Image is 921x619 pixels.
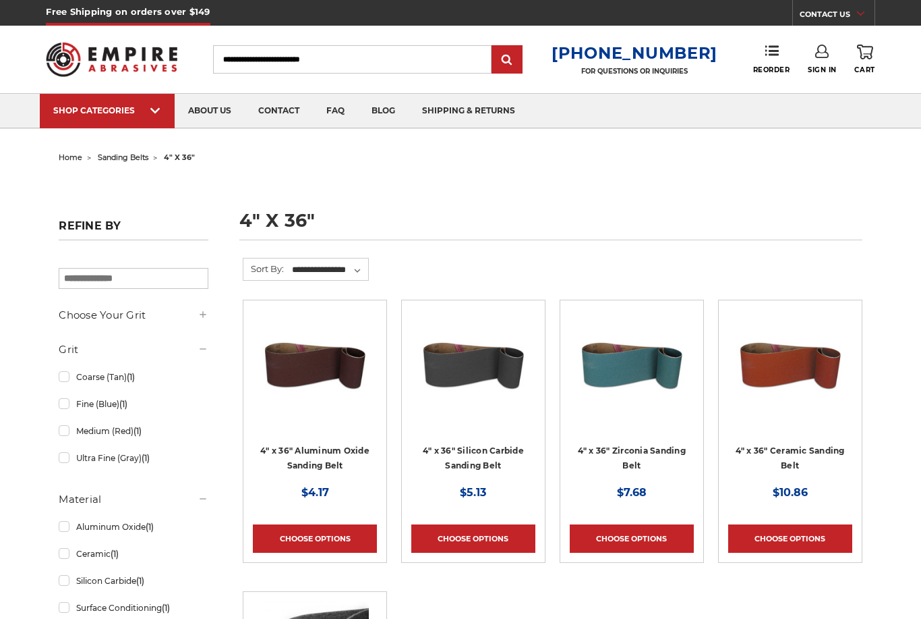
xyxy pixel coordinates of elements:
[261,310,369,418] img: 4" x 36" Aluminum Oxide Sanding Belt
[162,603,170,613] span: (1)
[728,310,852,434] a: 4" x 36" Ceramic Sanding Belt
[136,576,144,586] span: (1)
[59,491,208,508] h5: Material
[59,392,208,416] a: Fine (Blue)
[253,524,377,553] a: Choose Options
[175,94,245,128] a: about us
[59,569,208,593] a: Silicon Carbide
[753,45,790,74] a: Reorder
[358,94,409,128] a: blog
[59,219,208,240] h5: Refine by
[728,524,852,553] a: Choose Options
[111,549,119,559] span: (1)
[98,153,148,162] a: sanding belts
[313,94,358,128] a: faq
[59,515,208,539] a: Aluminum Oxide
[146,522,154,532] span: (1)
[736,446,845,471] a: 4" x 36" Ceramic Sanding Belt
[570,310,694,434] a: 4" x 36" Zirconia Sanding Belt
[460,486,486,499] span: $5.13
[127,372,135,382] span: (1)
[753,65,790,74] span: Reorder
[53,105,161,115] div: SHOP CATEGORIES
[409,94,529,128] a: shipping & returns
[552,67,717,76] p: FOR QUESTIONS OR INQUIRIES
[59,365,208,389] a: Coarse (Tan)
[736,310,844,418] img: 4" x 36" Ceramic Sanding Belt
[800,7,874,26] a: CONTACT US
[59,342,208,358] h5: Grit
[59,153,82,162] a: home
[773,486,808,499] span: $10.86
[133,426,142,436] span: (1)
[239,211,862,240] h1: 4" x 36"
[854,45,874,74] a: Cart
[411,524,535,553] a: Choose Options
[578,446,686,471] a: 4" x 36" Zirconia Sanding Belt
[617,486,647,499] span: $7.68
[59,446,208,470] a: Ultra Fine (Gray)
[46,34,177,85] img: Empire Abrasives
[411,310,535,434] a: 4" x 36" Silicon Carbide File Belt
[260,446,369,471] a: 4" x 36" Aluminum Oxide Sanding Belt
[253,310,377,434] a: 4" x 36" Aluminum Oxide Sanding Belt
[243,259,284,279] label: Sort By:
[59,419,208,443] a: Medium (Red)
[419,310,527,418] img: 4" x 36" Silicon Carbide File Belt
[854,65,874,74] span: Cart
[59,542,208,566] a: Ceramic
[290,260,368,280] select: Sort By:
[245,94,313,128] a: contact
[552,43,717,63] a: [PHONE_NUMBER]
[59,307,208,323] h5: Choose Your Grit
[494,47,521,74] input: Submit
[570,524,694,553] a: Choose Options
[119,399,127,409] span: (1)
[423,446,524,471] a: 4" x 36" Silicon Carbide Sanding Belt
[578,310,686,418] img: 4" x 36" Zirconia Sanding Belt
[301,486,329,499] span: $4.17
[142,453,150,463] span: (1)
[164,153,195,162] span: 4" x 36"
[808,65,837,74] span: Sign In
